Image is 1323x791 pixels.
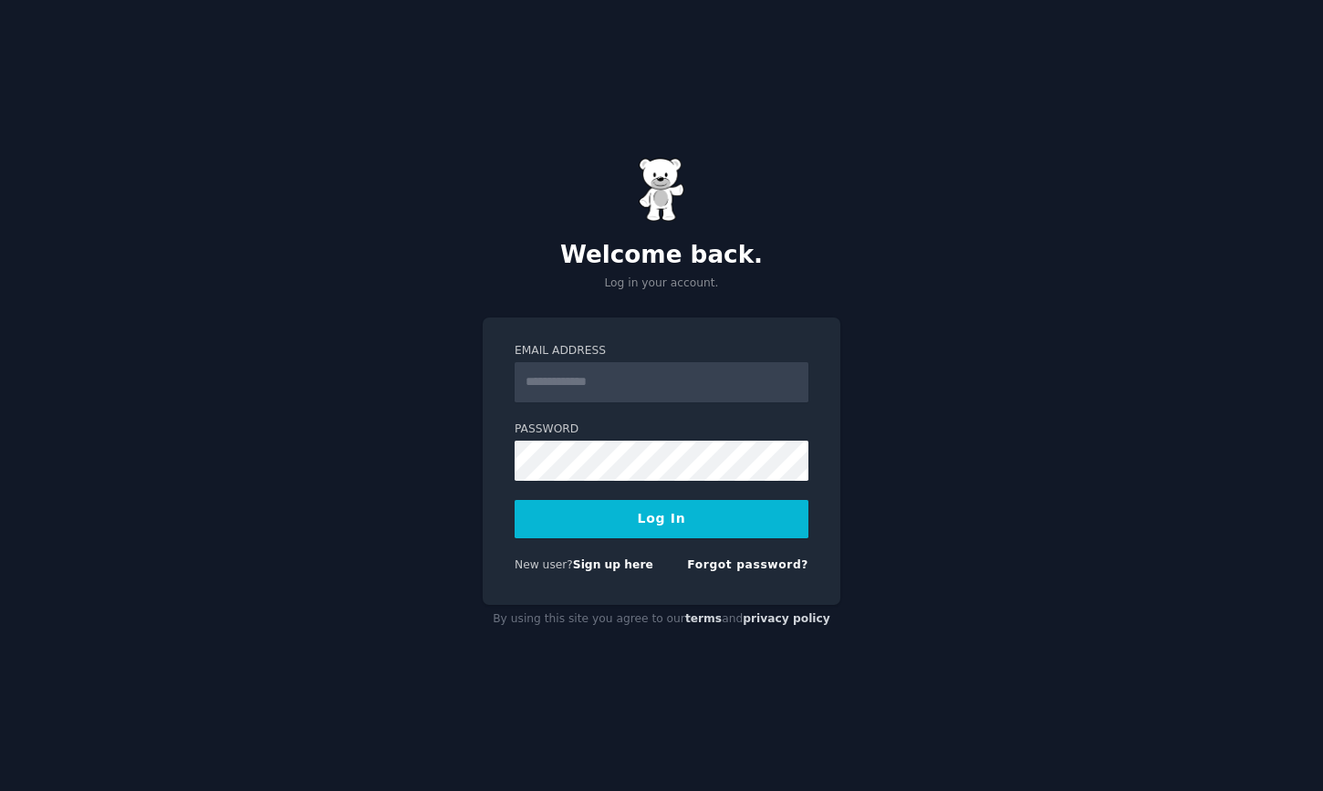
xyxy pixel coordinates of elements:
[687,558,808,571] a: Forgot password?
[743,612,830,625] a: privacy policy
[639,158,684,222] img: Gummy Bear
[483,605,840,634] div: By using this site you agree to our and
[685,612,722,625] a: terms
[515,422,808,438] label: Password
[483,241,840,270] h2: Welcome back.
[483,276,840,292] p: Log in your account.
[515,500,808,538] button: Log In
[573,558,653,571] a: Sign up here
[515,558,573,571] span: New user?
[515,343,808,359] label: Email Address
